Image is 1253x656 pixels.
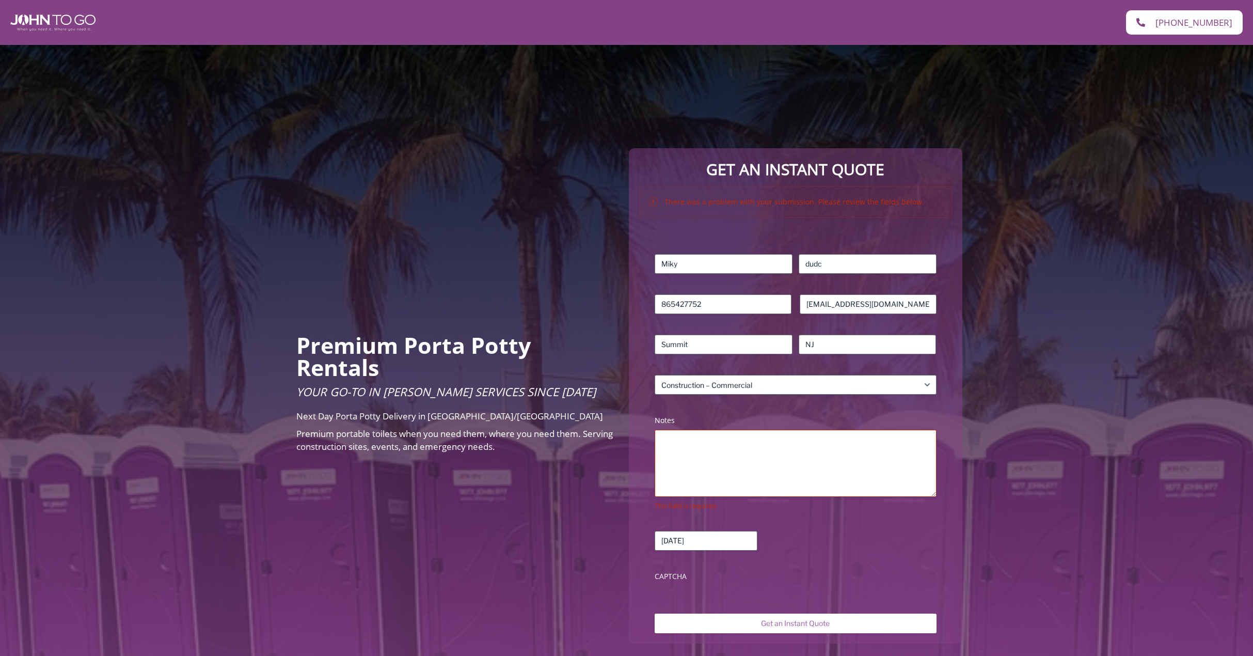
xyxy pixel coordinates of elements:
input: Get an Instant Quote [655,614,936,633]
button: Live Chat [1212,615,1253,656]
input: State [799,335,937,354]
input: Rental Start Date [655,531,757,551]
div: This field is required. [655,501,936,511]
label: Notes [655,415,936,426]
span: Next Day Porta Potty Delivery in [GEOGRAPHIC_DATA]/[GEOGRAPHIC_DATA] [296,410,603,422]
span: Premium portable toilets when you need them, where you need them. Serving construction sites, eve... [296,428,613,452]
a: [PHONE_NUMBER] [1126,10,1243,35]
span: Your Go-To in [PERSON_NAME] Services Since [DATE] [296,384,596,399]
input: City [655,335,792,354]
span: [PHONE_NUMBER] [1155,18,1232,27]
input: Phone [655,294,791,314]
label: CAPTCHA [655,571,936,582]
input: Last Name [799,254,937,274]
input: Email [800,294,937,314]
h2: There was a problem with your submission. Please review the fields below. [648,197,943,207]
img: John To Go [10,14,96,31]
input: First Name [655,254,792,274]
p: Get an Instant Quote [639,159,951,181]
h2: Premium Porta Potty Rentals [296,334,614,379]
